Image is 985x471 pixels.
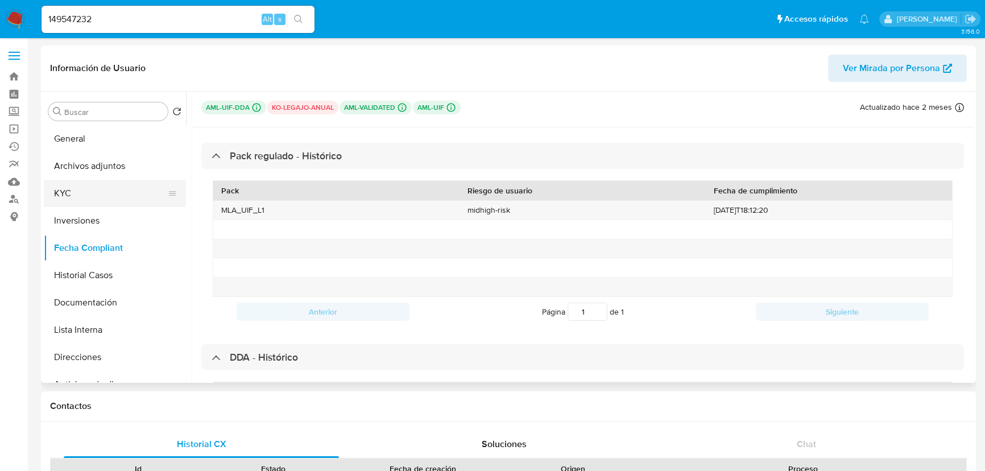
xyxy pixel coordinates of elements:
[176,437,226,451] span: Historial CX
[50,63,146,74] h1: Información de Usuario
[44,289,186,316] button: Documentación
[859,14,869,24] a: Notificaciones
[843,55,940,82] span: Ver Mirada por Persona
[44,180,177,207] button: KYC
[44,316,186,344] button: Lista Interna
[53,107,62,116] button: Buscar
[965,13,976,25] a: Salir
[44,371,186,398] button: Anticipos de dinero
[64,107,163,117] input: Buscar
[44,262,186,289] button: Historial Casos
[44,234,186,262] button: Fecha Compliant
[797,437,816,451] span: Chat
[42,12,314,27] input: Buscar usuario o caso...
[784,13,848,25] span: Accesos rápidos
[896,14,961,24] p: andres.vilosio@mercadolibre.com
[828,55,967,82] button: Ver Mirada por Persona
[278,14,282,24] span: s
[44,152,186,180] button: Archivos adjuntos
[263,14,272,24] span: Alt
[50,400,967,412] h1: Contactos
[172,107,181,119] button: Volver al orden por defecto
[44,344,186,371] button: Direcciones
[481,437,526,451] span: Soluciones
[287,11,310,27] button: search-icon
[44,125,186,152] button: General
[44,207,186,234] button: Inversiones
